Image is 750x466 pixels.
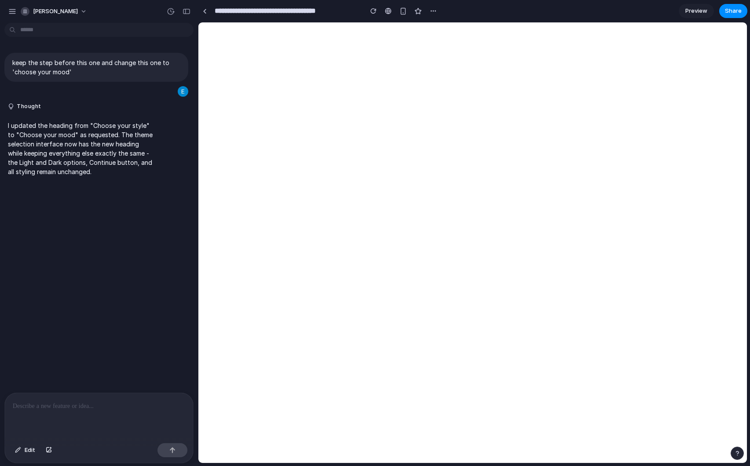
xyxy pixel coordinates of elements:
[33,7,78,16] span: [PERSON_NAME]
[679,4,714,18] a: Preview
[725,7,742,15] span: Share
[12,58,180,76] p: keep the step before this one and change this one to 'choose your mood'
[25,446,35,455] span: Edit
[719,4,747,18] button: Share
[11,443,40,457] button: Edit
[8,121,155,176] p: I updated the heading from "Choose your style" to "Choose your mood" as requested. The theme sele...
[17,4,91,18] button: [PERSON_NAME]
[685,7,707,15] span: Preview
